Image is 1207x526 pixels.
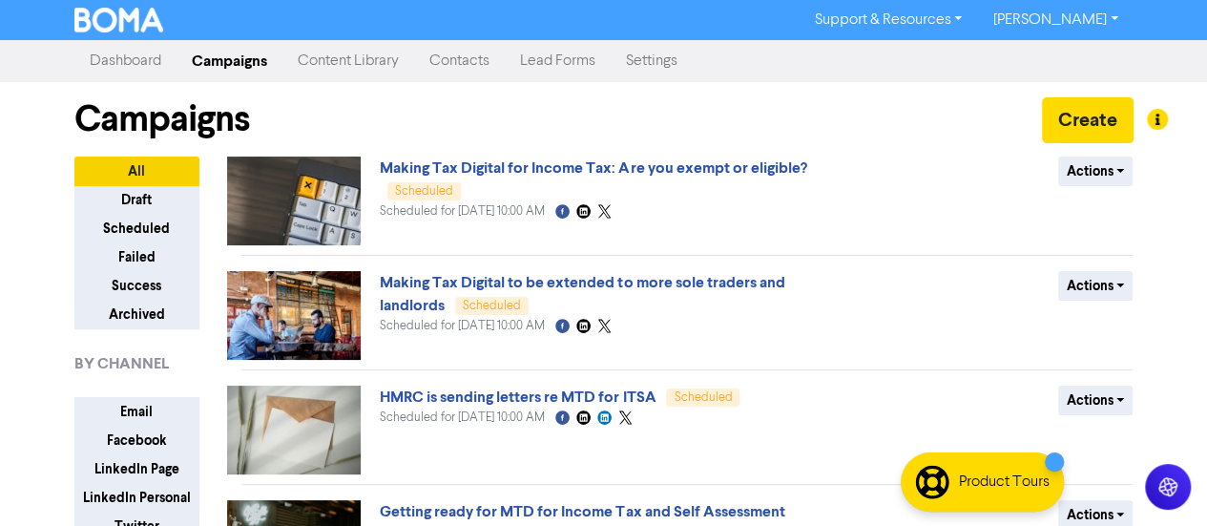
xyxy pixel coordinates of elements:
[380,411,545,424] span: Scheduled for [DATE] 10:00 AM
[282,42,414,80] a: Content Library
[463,300,521,312] span: Scheduled
[799,5,977,35] a: Support & Resources
[380,158,806,178] a: Making Tax Digital for Income Tax: Are you exempt or eligible?
[74,454,199,484] button: LinkedIn Page
[611,42,693,80] a: Settings
[74,352,169,375] span: BY CHANNEL
[505,42,611,80] a: Lead Forms
[380,205,545,218] span: Scheduled for [DATE] 10:00 AM
[395,185,453,198] span: Scheduled
[227,157,361,245] img: image_1758878421135.jpeg
[1058,157,1134,186] button: Actions
[74,242,199,272] button: Failed
[380,388,656,407] a: HMRC is sending letters re MTD for ITSA
[74,214,199,243] button: Scheduled
[977,5,1133,35] a: [PERSON_NAME]
[1112,434,1207,526] iframe: Chat Widget
[74,185,199,215] button: Draft
[74,300,199,329] button: Archived
[1058,386,1134,415] button: Actions
[74,8,164,32] img: BOMA Logo
[74,42,177,80] a: Dashboard
[414,42,505,80] a: Contacts
[74,397,199,427] button: Email
[74,271,199,301] button: Success
[380,273,784,315] a: Making Tax Digital to be extended to more sole traders and landlords
[674,391,732,404] span: Scheduled
[74,483,199,513] button: LinkedIn Personal
[380,502,784,521] a: Getting ready for MTD for Income Tax and Self Assessment
[74,97,250,141] h1: Campaigns
[74,157,199,186] button: All
[227,271,361,360] img: image_1758877930035.jpeg
[177,42,282,80] a: Campaigns
[227,386,361,474] img: image_1758877338084.jpeg
[1042,97,1134,143] button: Create
[380,320,545,332] span: Scheduled for [DATE] 10:00 AM
[1058,271,1134,301] button: Actions
[74,426,199,455] button: Facebook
